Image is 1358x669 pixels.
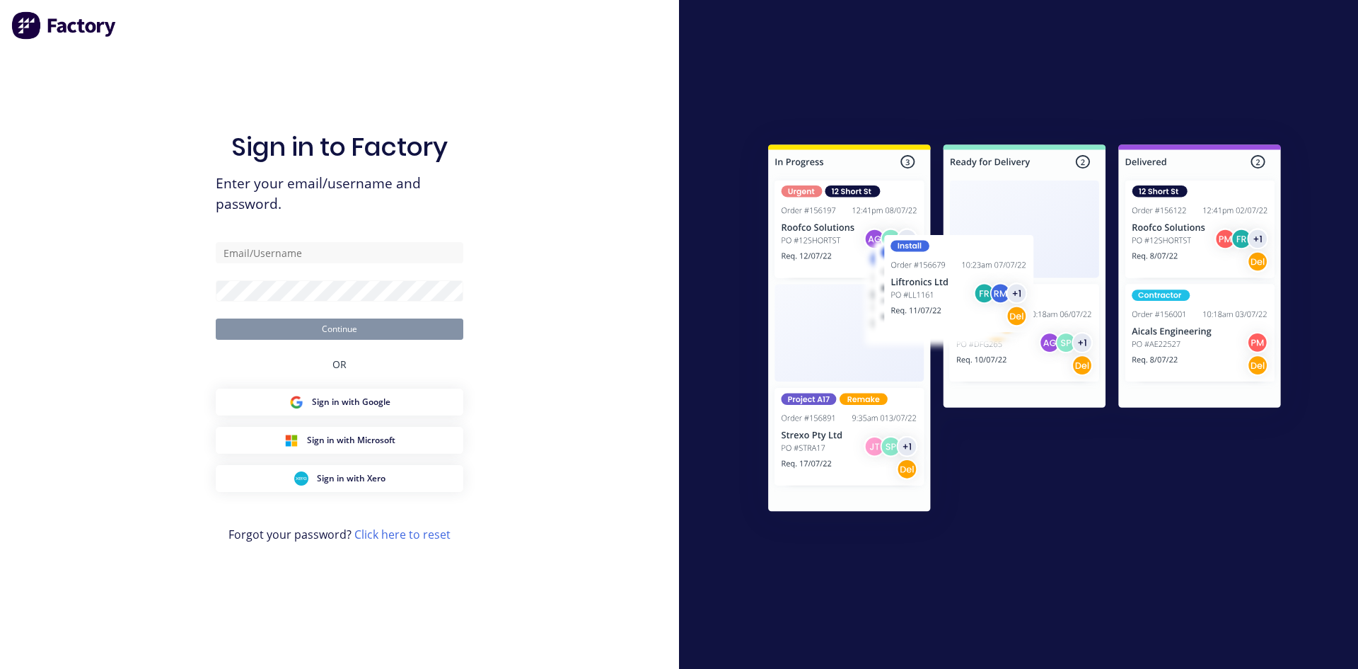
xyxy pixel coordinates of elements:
h1: Sign in to Factory [231,132,448,162]
img: Xero Sign in [294,471,308,486]
span: Sign in with Xero [317,472,385,485]
span: Sign in with Google [312,396,390,408]
button: Microsoft Sign inSign in with Microsoft [216,427,463,454]
img: Factory [11,11,117,40]
img: Google Sign in [289,395,303,409]
a: Click here to reset [354,527,451,542]
span: Enter your email/username and password. [216,173,463,215]
span: Forgot your password? [228,526,451,543]
span: Sign in with Microsoft [307,434,395,447]
input: Email/Username [216,242,463,263]
button: Xero Sign inSign in with Xero [216,465,463,492]
button: Google Sign inSign in with Google [216,389,463,416]
button: Continue [216,319,463,340]
img: Microsoft Sign in [284,433,298,447]
div: OR [332,340,347,389]
img: Sign in [737,116,1312,545]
